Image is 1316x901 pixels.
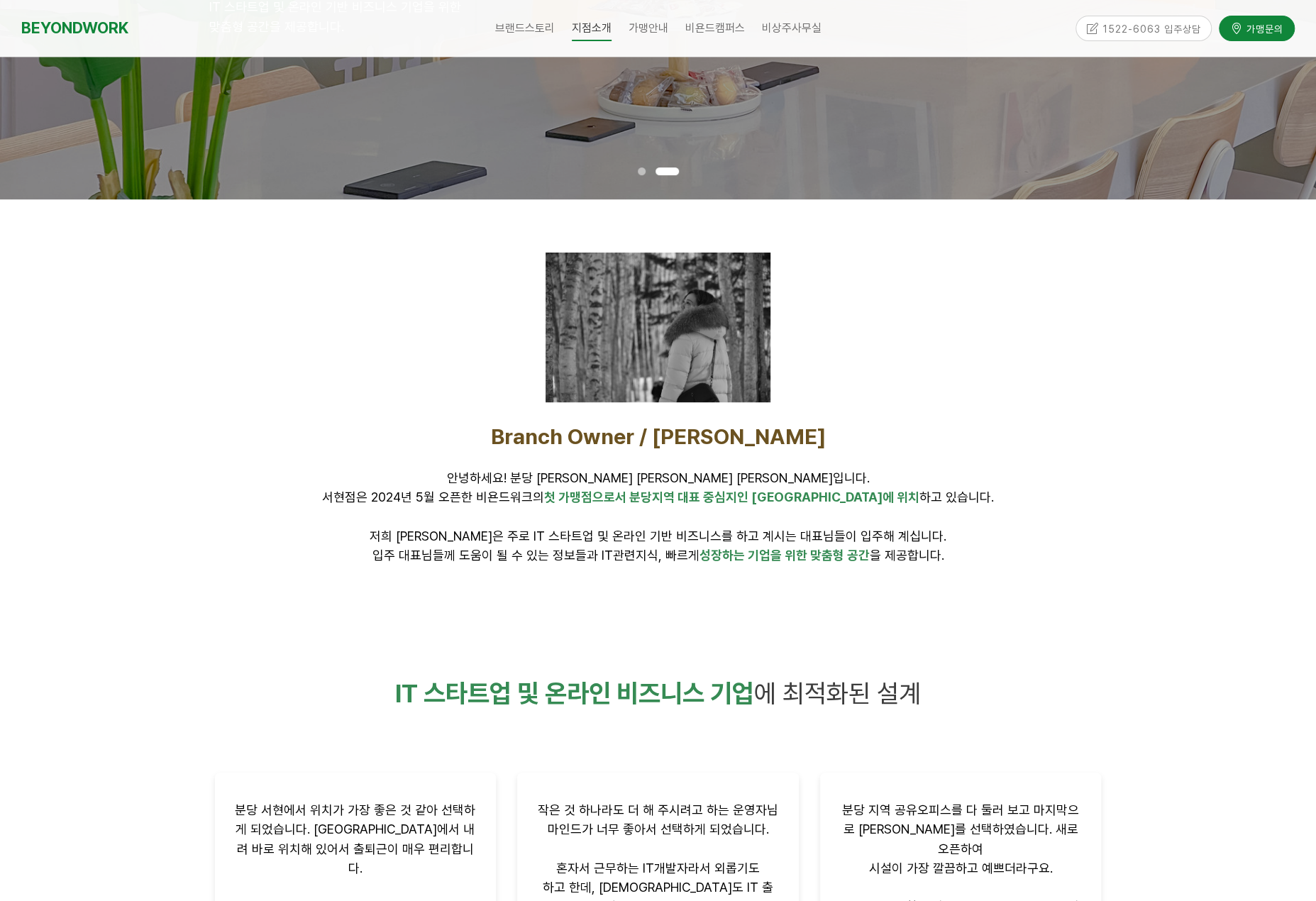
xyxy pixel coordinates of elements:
[491,424,826,449] span: Branch Owner / [PERSON_NAME]
[235,802,475,875] span: 분당 서현에서 위치가 가장 좋은 것 같아 선택하게 되었습니다. [GEOGRAPHIC_DATA]에서 내려 바로 위치해 있어서 출퇴근이 매우 편리합니다.
[762,21,822,35] span: 비상주사무실
[487,11,563,46] a: 브랜드스토리
[21,15,128,41] a: BEYONDWORK
[495,21,555,35] span: 브랜드스토리
[563,11,620,46] a: 지점소개
[572,16,612,41] span: 지점소개
[395,678,754,709] span: IT 스타트업 및 온라인 비즈니스 기업
[1219,16,1295,40] a: 가맹문의
[629,21,668,35] span: 가맹안내
[677,11,753,46] a: 비욘드캠퍼스
[685,21,745,35] span: 비욘드캠퍼스
[700,548,870,563] span: 성장하는 기업을 위한 맞춤형 공간
[620,11,677,46] a: 가맹안내
[538,802,778,836] span: 작은 것 하나라도 더 해 주시려고 하는 운영자님 마인드가 너무 좋아서 선택하게 되었습니다.
[753,11,830,46] a: 비상주사무실
[842,802,1079,856] span: 분당 지역 공유오피스를 다 둘러 보고 마지막으로 [PERSON_NAME]를 선택하였습니다. 새로 오픈하여
[372,548,944,563] span: 입주 대표님들께 도움이 될 수 있는 정보들과 IT관련지식, 빠르게 을 제공합니다.
[754,678,921,709] span: 에 최적화된 설계
[556,861,760,875] span: 혼자서 근무하는 IT개발자라서 외롭기도
[1242,21,1283,35] span: 가맹문의
[544,490,919,504] span: 첫 가맹점으로서 분당지역 대표 중심지인 [GEOGRAPHIC_DATA]에 위치
[322,470,994,543] span: 안녕하세요! 분당 [PERSON_NAME] [PERSON_NAME] [PERSON_NAME]입니다. 서현점은 2024년 5월 오픈한 비욘드워크의 하고 있습니다. 저희 [PER...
